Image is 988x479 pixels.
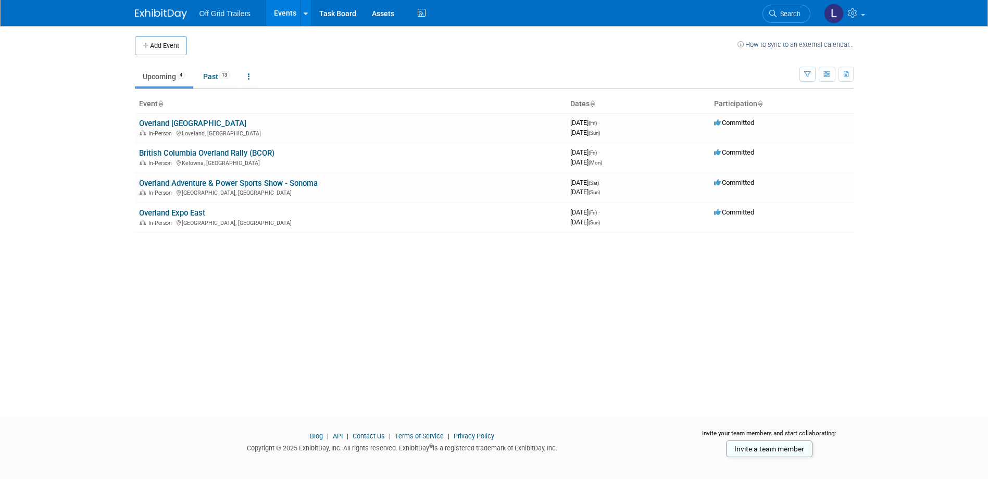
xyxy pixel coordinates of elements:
[762,5,810,23] a: Search
[589,210,597,216] span: (Fri)
[386,432,393,440] span: |
[685,429,854,445] div: Invite your team members and start collaborating:
[566,95,710,113] th: Dates
[589,190,600,195] span: (Sun)
[140,130,146,135] img: In-Person Event
[714,148,754,156] span: Committed
[737,41,854,48] a: How to sync to an external calendar...
[570,188,600,196] span: [DATE]
[333,432,343,440] a: API
[714,119,754,127] span: Committed
[777,10,801,18] span: Search
[570,129,600,136] span: [DATE]
[177,71,185,79] span: 4
[199,9,251,18] span: Off Grid Trailers
[139,218,562,226] div: [GEOGRAPHIC_DATA], [GEOGRAPHIC_DATA]
[589,220,600,225] span: (Sun)
[454,432,494,440] a: Privacy Policy
[139,119,246,128] a: Overland [GEOGRAPHIC_DATA]
[139,208,205,218] a: Overland Expo East
[598,119,600,127] span: -
[140,190,146,195] img: In-Person Event
[710,95,854,113] th: Participation
[589,160,602,166] span: (Mon)
[139,188,562,196] div: [GEOGRAPHIC_DATA], [GEOGRAPHIC_DATA]
[598,208,600,216] span: -
[135,95,566,113] th: Event
[445,432,452,440] span: |
[139,179,318,188] a: Overland Adventure & Power Sports Show - Sonoma
[570,158,602,166] span: [DATE]
[395,432,444,440] a: Terms of Service
[570,148,600,156] span: [DATE]
[310,432,323,440] a: Blog
[135,9,187,19] img: ExhibitDay
[219,71,230,79] span: 13
[570,179,602,186] span: [DATE]
[601,179,602,186] span: -
[589,120,597,126] span: (Fri)
[590,99,595,108] a: Sort by Start Date
[598,148,600,156] span: -
[195,67,238,86] a: Past13
[344,432,351,440] span: |
[148,190,175,196] span: In-Person
[148,160,175,167] span: In-Person
[139,129,562,137] div: Loveland, [GEOGRAPHIC_DATA]
[589,150,597,156] span: (Fri)
[139,158,562,167] div: Kelowna, [GEOGRAPHIC_DATA]
[158,99,163,108] a: Sort by Event Name
[135,441,670,453] div: Copyright © 2025 ExhibitDay, Inc. All rights reserved. ExhibitDay is a registered trademark of Ex...
[757,99,762,108] a: Sort by Participation Type
[570,119,600,127] span: [DATE]
[589,180,599,186] span: (Sat)
[135,67,193,86] a: Upcoming4
[714,179,754,186] span: Committed
[726,440,812,457] a: Invite a team member
[135,36,187,55] button: Add Event
[324,432,331,440] span: |
[148,220,175,226] span: In-Person
[570,218,600,226] span: [DATE]
[589,130,600,136] span: (Sun)
[140,160,146,165] img: In-Person Event
[429,443,433,449] sup: ®
[140,220,146,225] img: In-Person Event
[824,4,844,23] img: LAUREN ABUGHAZALEH
[714,208,754,216] span: Committed
[148,130,175,137] span: In-Person
[570,208,600,216] span: [DATE]
[139,148,274,158] a: British Columbia Overland Rally (BCOR)
[353,432,385,440] a: Contact Us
